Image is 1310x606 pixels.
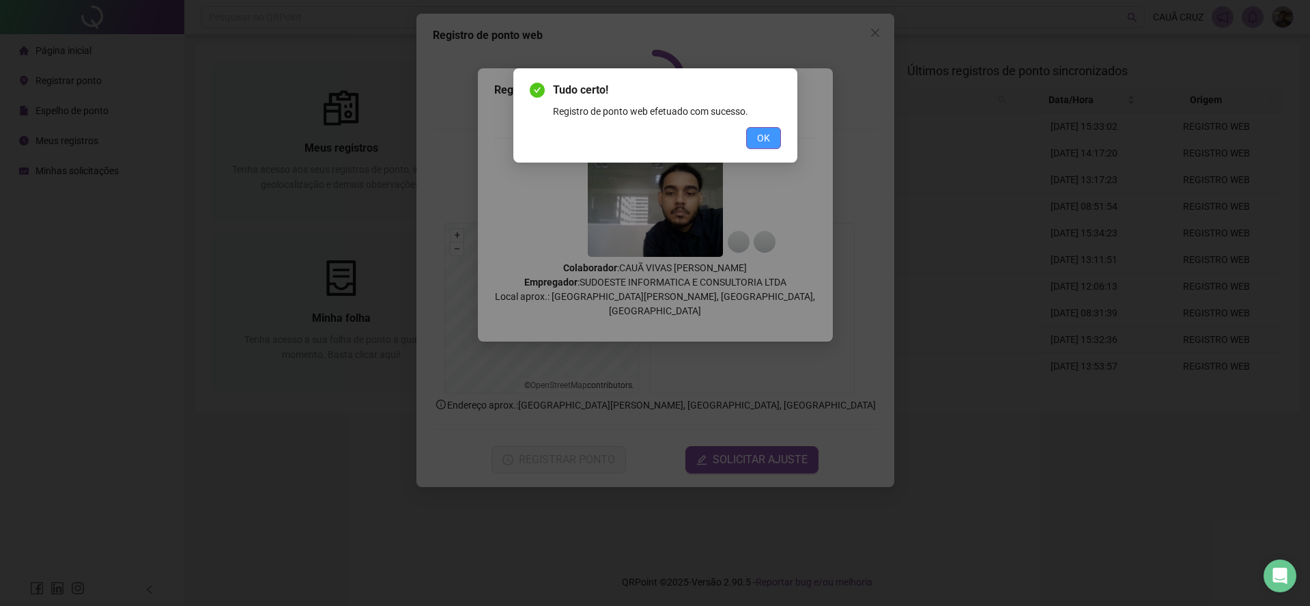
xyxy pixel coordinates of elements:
[746,127,781,149] button: OK
[1264,560,1296,592] div: Open Intercom Messenger
[530,83,545,98] span: check-circle
[757,130,770,146] span: OK
[553,82,781,98] span: Tudo certo!
[553,104,781,119] div: Registro de ponto web efetuado com sucesso.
